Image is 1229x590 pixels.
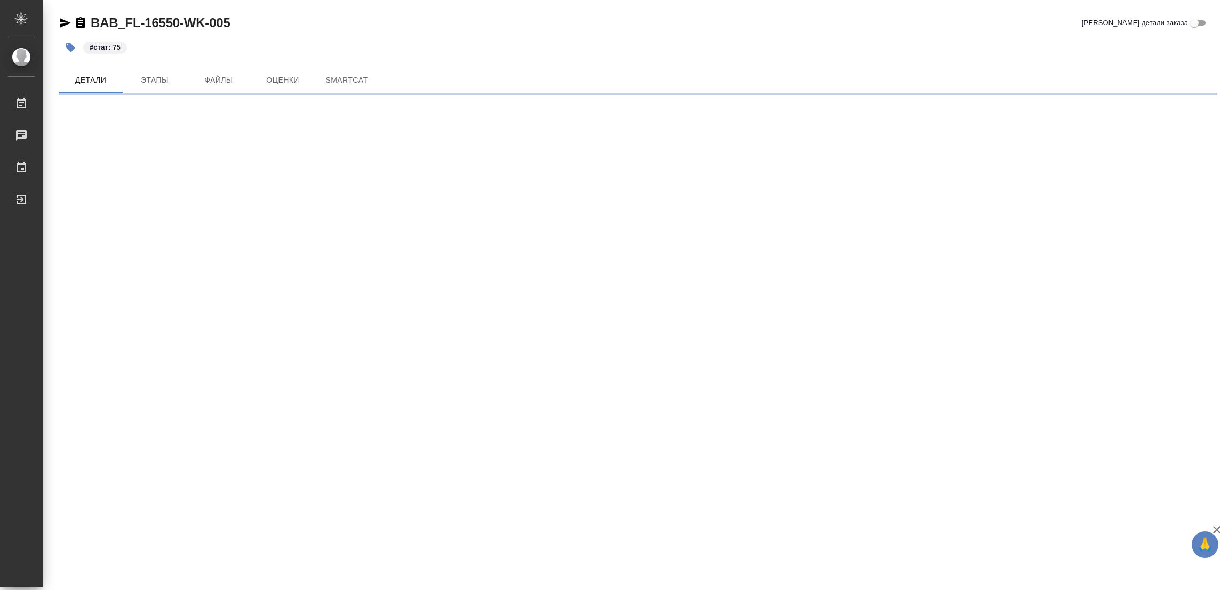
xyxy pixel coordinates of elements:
p: #стат: 75 [90,42,121,53]
span: SmartCat [321,74,372,87]
button: Добавить тэг [59,36,82,59]
span: Этапы [129,74,180,87]
span: 🙏 [1196,533,1214,556]
span: Файлы [193,74,244,87]
button: 🙏 [1192,531,1218,558]
span: Детали [65,74,116,87]
button: Скопировать ссылку [74,17,87,29]
button: Скопировать ссылку для ЯМессенджера [59,17,71,29]
span: Оценки [257,74,308,87]
span: стат: 75 [82,42,128,51]
span: [PERSON_NAME] детали заказа [1082,18,1188,28]
a: BAB_FL-16550-WK-005 [91,15,230,30]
